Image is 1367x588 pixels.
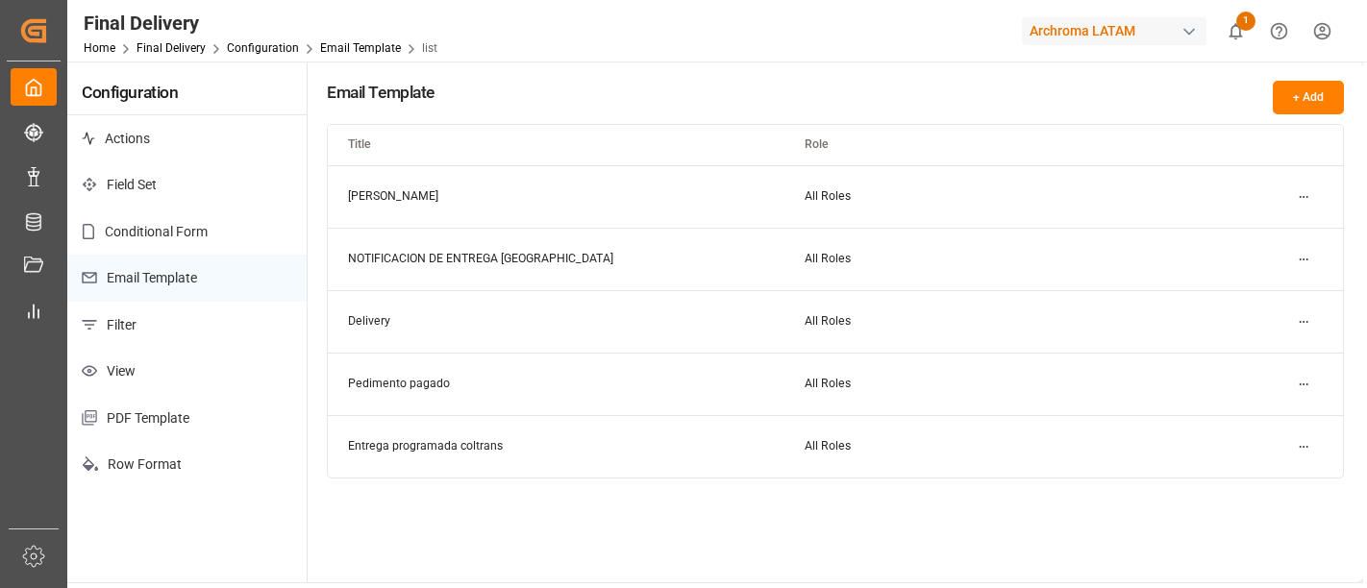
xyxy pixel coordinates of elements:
th: Title [328,125,784,165]
p: Field Set [67,161,307,208]
button: show 1 new notifications [1214,10,1257,53]
div: Archroma LATAM [1022,17,1206,45]
span: All Roles [805,377,851,390]
button: Help Center [1257,10,1301,53]
p: View [67,348,307,395]
p: Filter [67,302,307,349]
p: Email Template [67,255,307,302]
span: All Roles [805,252,851,265]
h4: Configuration [67,61,307,115]
td: NOTIFICACION DE ENTREGA [GEOGRAPHIC_DATA] [328,228,784,290]
div: Final Delivery [84,9,437,37]
td: Pedimento pagado [328,353,784,415]
td: Entrega programada coltrans [328,415,784,478]
h4: Email Template [327,81,435,105]
span: 1 [1236,12,1255,31]
th: Role [784,125,1241,165]
button: + Add [1273,81,1344,114]
p: Row Format [67,441,307,488]
a: Final Delivery [137,41,206,55]
p: PDF Template [67,395,307,442]
a: Home [84,41,115,55]
td: [PERSON_NAME] [328,165,784,228]
p: Conditional Form [67,208,307,256]
button: Archroma LATAM [1022,12,1214,49]
span: All Roles [805,439,851,453]
a: Configuration [227,41,299,55]
span: All Roles [805,189,851,203]
p: Actions [67,115,307,162]
a: Email Template [320,41,401,55]
td: Delivery [328,290,784,353]
span: All Roles [805,314,851,328]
